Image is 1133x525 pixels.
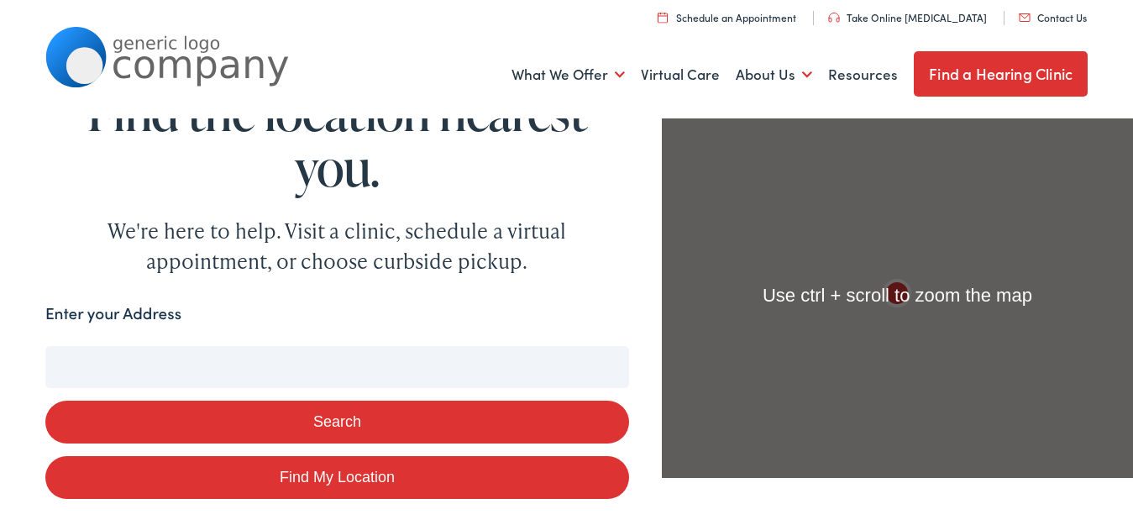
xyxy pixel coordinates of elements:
[828,44,898,106] a: Resources
[877,276,917,316] div: The Alamo
[511,44,625,106] a: What We Offer
[828,13,840,23] img: utility icon
[45,346,629,388] input: Enter your address or zip code
[1019,10,1087,24] a: Contact Us
[736,44,812,106] a: About Us
[658,12,668,23] img: utility icon
[68,216,606,276] div: We're here to help. Visit a clinic, schedule a virtual appointment, or choose curbside pickup.
[45,401,629,444] button: Search
[658,10,796,24] a: Schedule an Appointment
[641,44,720,106] a: Virtual Care
[828,10,987,24] a: Take Online [MEDICAL_DATA]
[45,456,629,499] a: Find My Location
[45,84,629,195] h1: Find the location nearest you.
[1019,13,1031,22] img: utility icon
[914,51,1088,97] a: Find a Hearing Clinic
[45,302,181,326] label: Enter your Address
